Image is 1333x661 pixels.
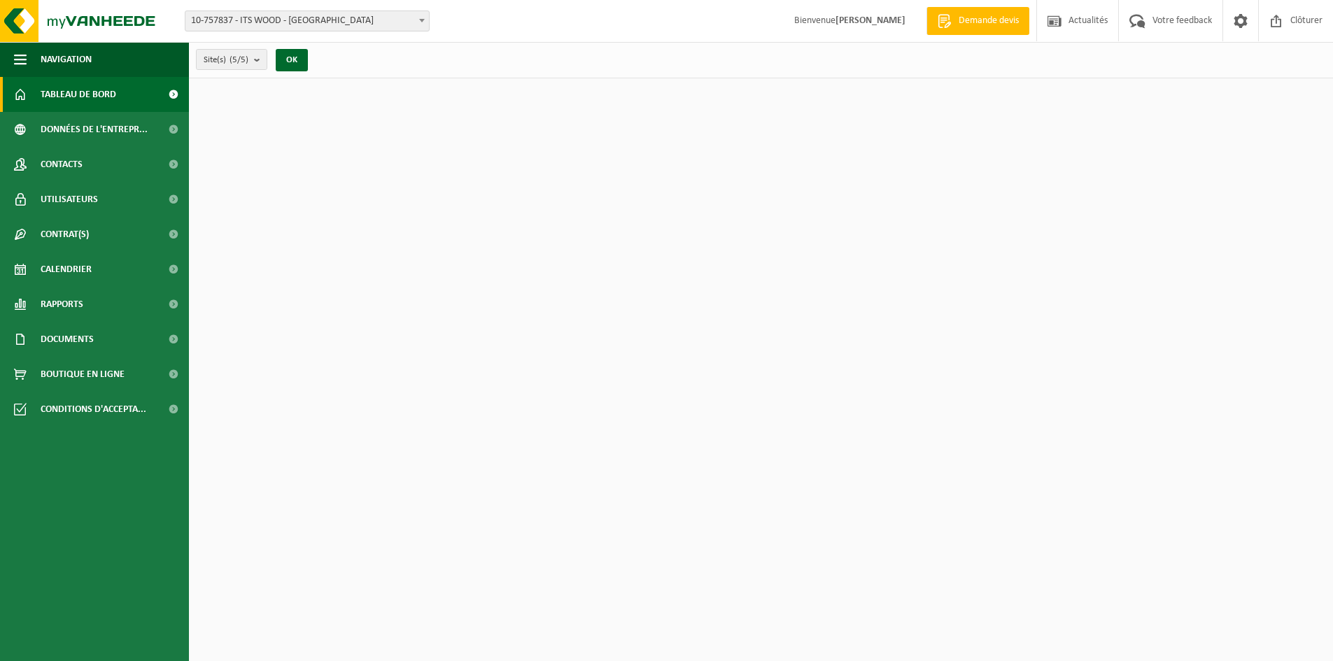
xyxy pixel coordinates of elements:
[41,252,92,287] span: Calendrier
[41,77,116,112] span: Tableau de bord
[955,14,1022,28] span: Demande devis
[926,7,1029,35] a: Demande devis
[41,182,98,217] span: Utilisateurs
[196,49,267,70] button: Site(s)(5/5)
[835,15,905,26] strong: [PERSON_NAME]
[230,55,248,64] count: (5/5)
[41,147,83,182] span: Contacts
[41,322,94,357] span: Documents
[41,42,92,77] span: Navigation
[41,357,125,392] span: Boutique en ligne
[185,10,430,31] span: 10-757837 - ITS WOOD - JAMBES
[204,50,248,71] span: Site(s)
[41,392,146,427] span: Conditions d'accepta...
[41,217,89,252] span: Contrat(s)
[41,287,83,322] span: Rapports
[185,11,429,31] span: 10-757837 - ITS WOOD - JAMBES
[276,49,308,71] button: OK
[41,112,148,147] span: Données de l'entrepr...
